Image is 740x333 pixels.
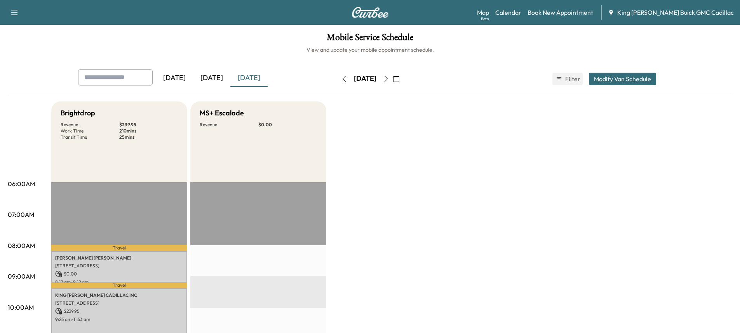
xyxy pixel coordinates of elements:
[119,128,178,134] p: 210 mins
[51,245,187,251] p: Travel
[230,69,268,87] div: [DATE]
[200,122,258,128] p: Revenue
[617,8,734,17] span: King [PERSON_NAME] Buick GMC Cadillac
[119,134,178,140] p: 25 mins
[495,8,521,17] a: Calendar
[55,300,183,306] p: [STREET_ADDRESS]
[354,74,376,84] div: [DATE]
[61,122,119,128] p: Revenue
[8,272,35,281] p: 09:00AM
[55,279,183,285] p: 8:12 am - 9:12 am
[55,292,183,298] p: KING [PERSON_NAME] CADILLAC INC
[119,122,178,128] p: $ 239.95
[258,122,317,128] p: $ 0.00
[552,73,583,85] button: Filter
[55,316,183,323] p: 9:23 am - 11:53 am
[55,255,183,261] p: [PERSON_NAME] [PERSON_NAME]
[565,74,579,84] span: Filter
[528,8,593,17] a: Book New Appointment
[8,241,35,250] p: 08:00AM
[8,33,732,46] h1: Mobile Service Schedule
[477,8,489,17] a: MapBeta
[61,108,95,119] h5: Brightdrop
[481,16,489,22] div: Beta
[55,308,183,315] p: $ 239.95
[55,263,183,269] p: [STREET_ADDRESS]
[8,179,35,188] p: 06:00AM
[8,46,732,54] h6: View and update your mobile appointment schedule.
[61,128,119,134] p: Work Time
[352,7,389,18] img: Curbee Logo
[193,69,230,87] div: [DATE]
[55,270,183,277] p: $ 0.00
[61,134,119,140] p: Transit Time
[8,303,34,312] p: 10:00AM
[8,210,34,219] p: 07:00AM
[589,73,656,85] button: Modify Van Schedule
[200,108,244,119] h5: MS+ Escalade
[51,282,187,288] p: Travel
[156,69,193,87] div: [DATE]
